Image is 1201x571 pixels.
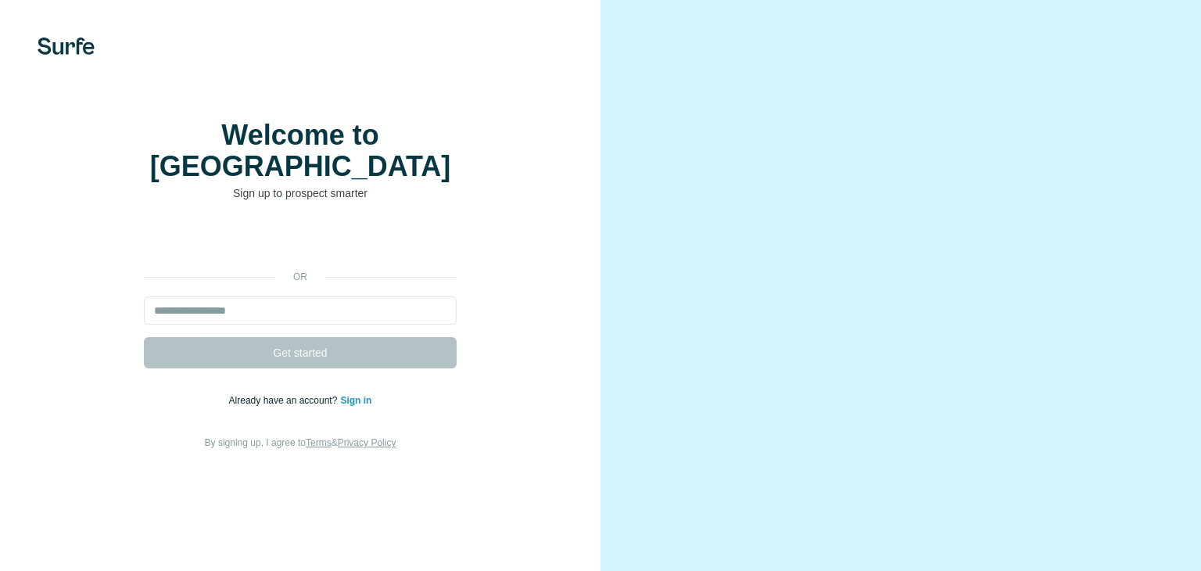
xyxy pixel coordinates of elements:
[340,395,371,406] a: Sign in
[38,38,95,55] img: Surfe's logo
[136,224,464,259] iframe: Sign in with Google Button
[205,437,396,448] span: By signing up, I agree to &
[338,437,396,448] a: Privacy Policy
[275,270,325,284] p: or
[144,120,457,182] h1: Welcome to [GEOGRAPHIC_DATA]
[144,185,457,201] p: Sign up to prospect smarter
[306,437,332,448] a: Terms
[229,395,341,406] span: Already have an account?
